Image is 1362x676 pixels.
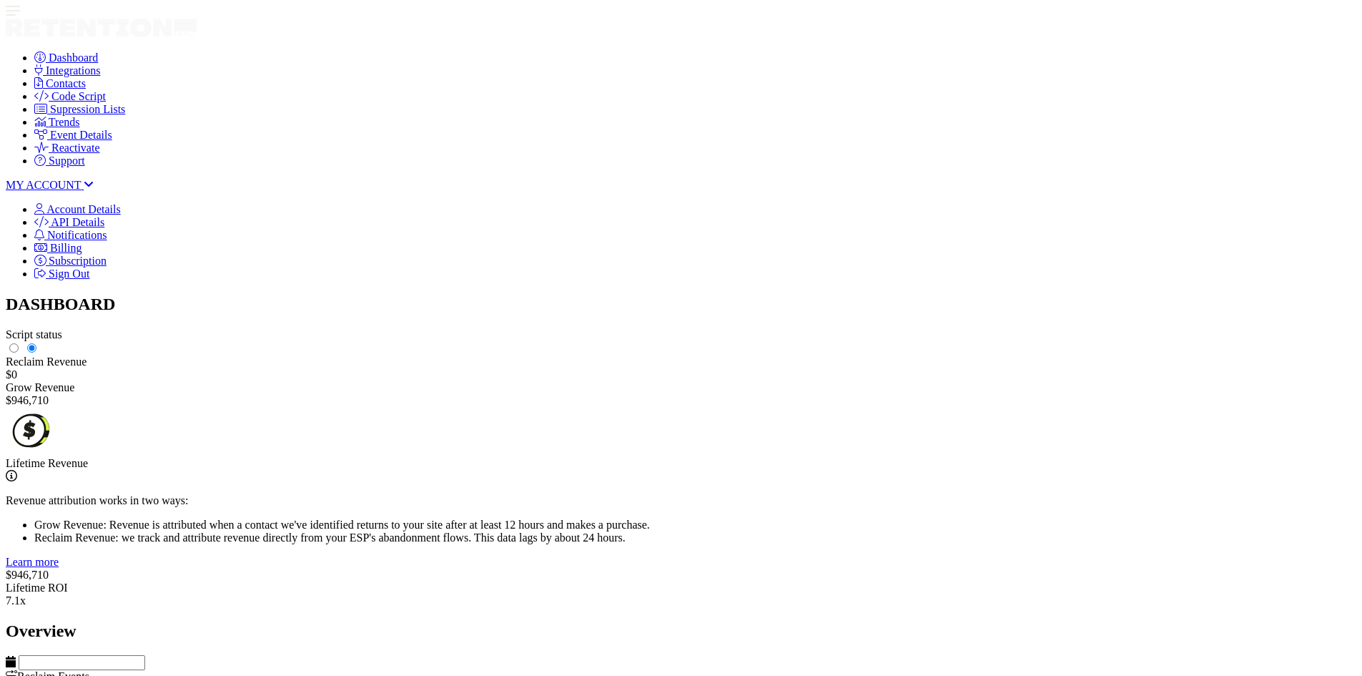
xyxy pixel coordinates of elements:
[6,407,53,454] img: dollar-coin-05c43ed7efb7bc0c12610022525b4bbbb207c7efeef5aecc26f025e68dcafac9.png
[6,19,197,37] img: Retention.com
[6,622,1356,641] h2: Overview
[6,394,1356,407] div: $946,710
[51,90,106,102] span: Code Script
[50,129,112,141] span: Event Details
[34,103,125,115] a: Supression Lists
[6,368,1356,381] div: $0
[34,116,80,128] a: Trends
[50,103,125,115] span: Supression Lists
[34,77,86,89] a: Contacts
[6,457,1356,569] div: Lifetime Revenue
[34,90,106,102] a: Code Script
[49,52,98,64] span: Dashboard
[34,203,121,215] a: Account Details
[46,77,86,89] span: Contacts
[6,295,1356,314] h2: DASHBOARD
[6,356,1356,368] div: Reclaim Revenue
[6,569,1356,582] div: $946,710
[34,52,98,64] a: Dashboard
[46,64,100,77] span: Integrations
[6,556,59,568] a: Learn more
[34,142,100,154] a: Reactivate
[49,255,107,267] span: Subscription
[50,242,82,254] span: Billing
[6,582,1356,594] div: Lifetime ROI
[6,179,94,191] a: MY ACCOUNT
[6,328,62,341] span: Script status
[34,268,89,280] a: Sign Out
[6,494,1356,507] p: Revenue attribution works in two ways:
[34,255,107,267] a: Subscription
[34,519,1356,532] li: Grow Revenue: Revenue is attributed when a contact we've identified returns to your site after at...
[34,64,100,77] a: Integrations
[47,229,107,241] span: Notifications
[34,229,107,241] a: Notifications
[51,216,104,228] span: API Details
[51,142,100,154] span: Reactivate
[6,381,1356,394] div: Grow Revenue
[34,155,85,167] a: Support
[34,216,104,228] a: API Details
[46,203,121,215] span: Account Details
[49,268,89,280] span: Sign Out
[34,242,82,254] a: Billing
[34,532,1356,544] li: Reclaim Revenue: we track and attribute revenue directly from your ESP's abandonment flows. This ...
[34,129,112,141] a: Event Details
[49,116,80,128] span: Trends
[49,155,85,167] span: Support
[6,594,1356,607] div: 7.1x
[6,179,81,191] span: MY ACCOUNT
